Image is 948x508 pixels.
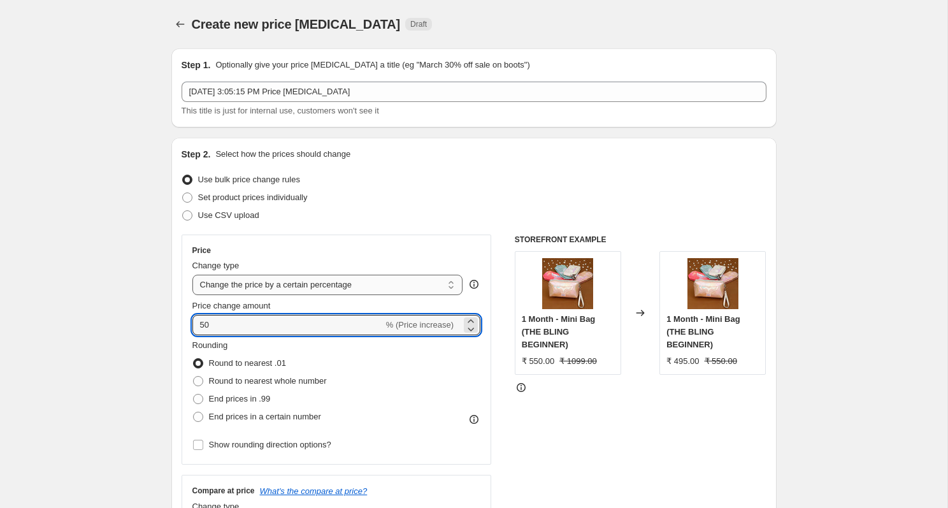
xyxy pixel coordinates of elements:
[209,358,286,368] span: Round to nearest .01
[215,59,529,71] p: Optionally give your price [MEDICAL_DATA] a title (eg "March 30% off sale on boots")
[522,314,596,349] span: 1 Month - Mini Bag (THE BLING BEGINNER)
[542,258,593,309] img: decemeberb_bag_sm_80x.jpg
[260,486,368,496] button: What's the compare at price?
[192,245,211,256] h3: Price
[192,261,240,270] span: Change type
[192,486,255,496] h3: Compare at price
[559,356,597,366] span: ₹ 1099.00
[515,235,766,245] h6: STOREFRONT EXAMPLE
[209,440,331,449] span: Show rounding direction options?
[192,17,401,31] span: Create new price [MEDICAL_DATA]
[182,106,379,115] span: This title is just for internal use, customers won't see it
[522,356,554,366] span: ₹ 550.00
[182,59,211,71] h2: Step 1.
[410,19,427,29] span: Draft
[182,148,211,161] h2: Step 2.
[209,376,327,386] span: Round to nearest whole number
[192,340,228,350] span: Rounding
[198,175,300,184] span: Use bulk price change rules
[468,278,480,291] div: help
[192,301,271,310] span: Price change amount
[215,148,350,161] p: Select how the prices should change
[198,192,308,202] span: Set product prices individually
[182,82,766,102] input: 30% off holiday sale
[209,412,321,421] span: End prices in a certain number
[687,258,738,309] img: decemeberb_bag_sm_80x.jpg
[666,356,699,366] span: ₹ 495.00
[666,314,740,349] span: 1 Month - Mini Bag (THE BLING BEGINNER)
[198,210,259,220] span: Use CSV upload
[209,394,271,403] span: End prices in .99
[386,320,454,330] span: % (Price increase)
[192,315,384,335] input: -15
[171,15,189,33] button: Price change jobs
[705,356,737,366] span: ₹ 550.00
